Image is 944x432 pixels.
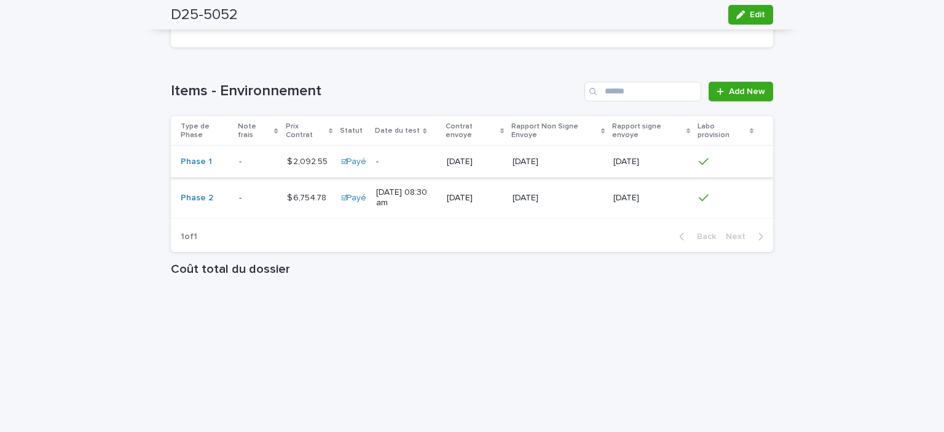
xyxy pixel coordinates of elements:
[239,154,244,167] p: -
[286,120,326,143] p: Prix Contrat
[171,222,207,252] p: 1 of 1
[171,262,773,277] h1: Coût total du dossier
[341,157,366,167] a: ☑Payé
[171,178,773,219] tr: Phase 2 -- $ 6,754.78$ 6,754.78 ☑Payé [DATE] 08:30 am[DATE][DATE][DATE]
[341,193,366,203] a: ☑Payé
[181,157,212,167] a: Phase 1
[613,193,689,203] p: [DATE]
[446,120,497,143] p: Contrat envoye
[690,232,716,241] span: Back
[729,87,765,96] span: Add New
[181,120,230,143] p: Type de Phase
[612,120,683,143] p: Rapport signe envoye
[287,154,330,167] p: $ 2,092.55
[239,190,244,203] p: -
[171,6,238,24] h2: D25-5052
[171,146,773,178] tr: Phase 1 -- $ 2,092.55$ 2,092.55 ☑Payé -[DATE][DATE][DATE]
[513,193,604,203] p: [DATE]
[728,5,773,25] button: Edit
[669,231,721,242] button: Back
[698,120,746,143] p: Labo provision
[511,120,598,143] p: Rapport Non Signe Envoye
[376,187,436,208] p: [DATE] 08:30 am
[181,193,213,203] a: Phase 2
[171,82,580,100] h1: Items - Environnement
[726,232,753,241] span: Next
[709,82,773,101] a: Add New
[340,124,363,138] p: Statut
[447,157,503,167] p: [DATE]
[375,124,420,138] p: Date du test
[750,10,765,19] span: Edit
[721,231,773,242] button: Next
[513,157,604,167] p: [DATE]
[376,157,436,167] p: -
[613,157,689,167] p: [DATE]
[287,190,329,203] p: $ 6,754.78
[238,120,272,143] p: Note frais
[584,82,701,101] input: Search
[447,193,503,203] p: [DATE]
